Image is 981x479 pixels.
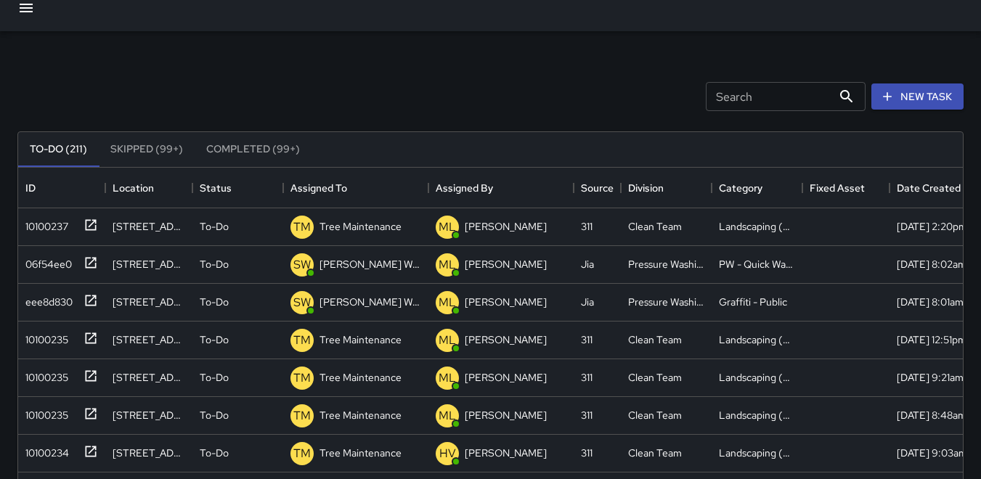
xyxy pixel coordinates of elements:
[628,257,704,271] div: Pressure Washing
[319,408,402,422] p: Tree Maintenance
[465,257,547,271] p: [PERSON_NAME]
[810,168,865,208] div: Fixed Asset
[105,168,192,208] div: Location
[628,446,682,460] div: Clean Team
[113,408,185,422] div: 1190 Mission Street
[628,219,682,234] div: Clean Team
[293,369,311,387] p: TM
[113,295,185,309] div: 19 Mason Street
[20,289,73,309] div: eee8d830
[574,168,621,208] div: Source
[465,370,547,385] p: [PERSON_NAME]
[712,168,802,208] div: Category
[20,327,68,347] div: 10100235
[581,257,594,271] div: Jia
[628,408,682,422] div: Clean Team
[283,168,428,208] div: Assigned To
[293,332,311,349] p: TM
[293,218,311,236] p: TM
[113,219,185,234] div: 923 Market Street
[581,219,593,234] div: 311
[719,257,795,271] div: PW - Quick Wash
[581,408,593,422] div: 311
[18,168,105,208] div: ID
[439,294,456,311] p: ML
[439,256,456,274] p: ML
[293,407,311,425] p: TM
[113,332,185,347] div: 108 9th Street
[113,168,154,208] div: Location
[319,446,402,460] p: Tree Maintenance
[465,332,547,347] p: [PERSON_NAME]
[319,332,402,347] p: Tree Maintenance
[20,364,68,385] div: 10100235
[439,332,456,349] p: ML
[25,168,36,208] div: ID
[20,440,69,460] div: 10100234
[113,446,185,460] div: 444 Tehama Street
[20,213,68,234] div: 10100237
[319,257,421,271] p: [PERSON_NAME] Weekly
[719,295,787,309] div: Graffiti - Public
[439,407,456,425] p: ML
[293,445,311,462] p: TM
[195,132,312,167] button: Completed (99+)
[200,295,229,309] p: To-Do
[628,168,664,208] div: Division
[200,257,229,271] p: To-Do
[581,332,593,347] div: 311
[200,446,229,460] p: To-Do
[439,369,456,387] p: ML
[719,332,795,347] div: Landscaping (DG & Weeds)
[319,370,402,385] p: Tree Maintenance
[293,256,311,274] p: SW
[581,370,593,385] div: 311
[192,168,283,208] div: Status
[113,257,185,271] div: 19 Mason Street
[439,445,456,462] p: HV
[802,168,890,208] div: Fixed Asset
[581,446,593,460] div: 311
[871,83,964,110] button: New Task
[18,132,99,167] button: To-Do (211)
[99,132,195,167] button: Skipped (99+)
[200,219,229,234] p: To-Do
[439,218,456,236] p: ML
[200,168,232,208] div: Status
[719,219,795,234] div: Landscaping (DG & Weeds)
[465,408,547,422] p: [PERSON_NAME]
[428,168,574,208] div: Assigned By
[628,332,682,347] div: Clean Team
[319,295,421,309] p: [PERSON_NAME] Weekly
[20,402,68,422] div: 10100235
[293,294,311,311] p: SW
[581,168,614,208] div: Source
[719,408,795,422] div: Landscaping (DG & Weeds)
[628,370,682,385] div: Clean Team
[628,295,704,309] div: Pressure Washing
[319,219,402,234] p: Tree Maintenance
[719,446,795,460] div: Landscaping (DG & Weeds)
[581,295,594,309] div: Jia
[200,370,229,385] p: To-Do
[465,446,547,460] p: [PERSON_NAME]
[200,408,229,422] p: To-Do
[465,295,547,309] p: [PERSON_NAME]
[113,370,185,385] div: 537 Jessie Street
[719,168,762,208] div: Category
[465,219,547,234] p: [PERSON_NAME]
[897,168,961,208] div: Date Created
[290,168,347,208] div: Assigned To
[436,168,493,208] div: Assigned By
[200,332,229,347] p: To-Do
[719,370,795,385] div: Landscaping (DG & Weeds)
[621,168,712,208] div: Division
[20,251,72,271] div: 06f54ee0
